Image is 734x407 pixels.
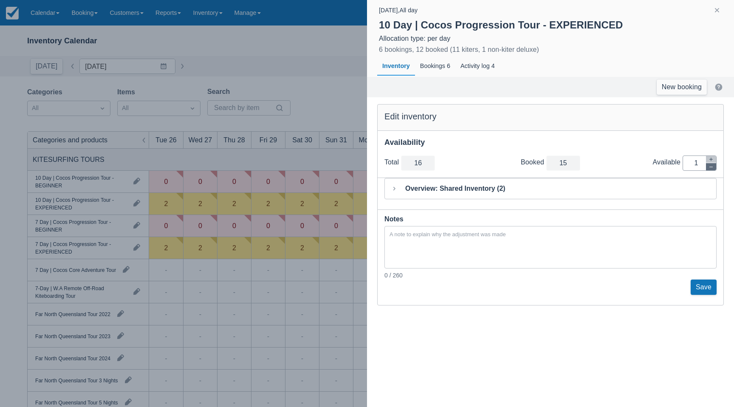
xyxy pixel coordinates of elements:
[405,184,505,194] div: Overview: Shared Inventory (2)
[455,57,500,76] div: Activity log 4
[653,158,683,167] div: Available
[379,45,539,55] div: 6 bookings, 12 booked (11 kiters, 1 non-kiter deluxe)
[379,5,418,15] div: [DATE] , All day
[379,19,623,31] strong: 10 Day | Cocos Progression Tour - EXPERIENCED
[379,34,722,43] div: Allocation type: per day
[377,57,415,76] div: Inventory
[384,158,401,167] div: Total
[691,280,717,295] button: Save
[657,79,707,95] a: New booking
[384,111,717,122] div: Edit inventory
[384,138,717,147] div: Availability
[384,213,717,225] div: Notes
[384,271,717,280] div: 0 / 260
[521,158,546,167] div: Booked
[415,57,455,76] div: Bookings 6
